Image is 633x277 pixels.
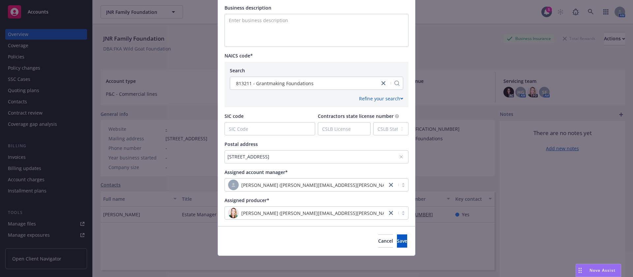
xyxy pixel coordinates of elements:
[241,210,433,217] span: [PERSON_NAME] ([PERSON_NAME][EMAIL_ADDRESS][PERSON_NAME][DOMAIN_NAME])
[318,122,370,135] input: CSLB License
[227,153,399,160] div: [STREET_ADDRESS]
[359,95,403,102] div: Refine your search
[225,141,258,147] span: Postal address
[387,209,395,217] a: close
[225,5,271,11] span: Business description
[228,208,384,218] span: photo[PERSON_NAME] ([PERSON_NAME][EMAIL_ADDRESS][PERSON_NAME][DOMAIN_NAME])
[387,181,395,189] a: close
[225,150,408,163] button: [STREET_ADDRESS]
[225,14,408,47] textarea: Enter business description
[225,52,253,59] span: NAICS code*
[379,79,387,87] a: close
[397,238,407,244] span: Save
[225,197,269,203] span: Assigned producer*
[576,264,584,277] div: Drag to move
[576,264,621,277] button: Nova Assist
[236,80,314,87] span: 813211 - Grantmaking Foundations
[318,113,394,119] span: Contractors state license number
[589,267,616,273] span: Nova Assist
[241,182,433,189] span: [PERSON_NAME] ([PERSON_NAME][EMAIL_ADDRESS][PERSON_NAME][DOMAIN_NAME])
[228,208,239,218] img: photo
[228,180,384,190] span: [PERSON_NAME] ([PERSON_NAME][EMAIL_ADDRESS][PERSON_NAME][DOMAIN_NAME])
[225,169,288,175] span: Assigned account manager*
[378,234,393,248] button: Cancel
[378,238,393,244] span: Cancel
[397,234,407,248] button: Save
[225,113,244,119] span: SIC code
[233,80,376,87] span: 813211 - Grantmaking Foundations
[230,67,245,74] span: Search
[225,122,315,135] input: SIC Code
